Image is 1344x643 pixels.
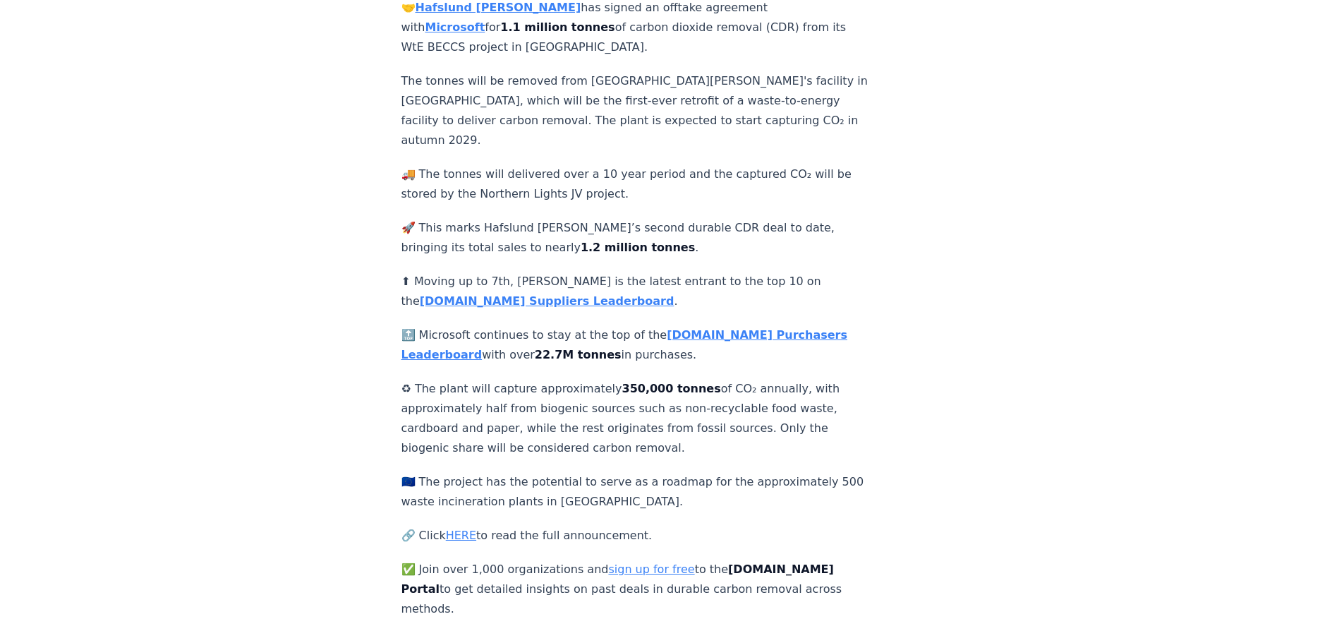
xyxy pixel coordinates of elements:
[535,348,622,361] strong: 22.7M tonnes
[446,529,476,542] a: HERE
[401,272,868,311] p: ⬆ Moving up to 7th, [PERSON_NAME] is the latest entrant to the top 10 on the .
[401,379,868,458] p: ♻ The plant will capture approximately of CO₂ annually, with approximately half from biogenic sou...
[401,71,868,150] p: The tonnes will be removed from [GEOGRAPHIC_DATA][PERSON_NAME]'s facility in [GEOGRAPHIC_DATA], w...
[401,472,868,512] p: 🇪🇺 The project has the potential to serve as a roadmap for the approximately 500 waste incinerati...
[425,20,485,34] a: Microsoft
[416,1,581,14] a: Hafslund [PERSON_NAME]
[420,294,674,308] a: [DOMAIN_NAME] Suppliers Leaderboard
[401,526,868,546] p: 🔗 Click to read the full announcement.
[500,20,615,34] strong: 1.1 million tonnes
[401,560,868,619] p: ✅ Join over 1,000 organizations and to the to get detailed insights on past deals in durable carb...
[608,563,694,576] a: sign up for free
[581,241,695,254] strong: 1.2 million tonnes
[401,218,868,258] p: 🚀 This marks Hafslund [PERSON_NAME]’s second durable CDR deal to date, bringing its total sales t...
[401,325,868,365] p: 🔝 Microsoft continues to stay at the top of the with over in purchases.
[622,382,721,395] strong: 350,000 tonnes
[401,164,868,204] p: 🚚 The tonnes will delivered over a 10 year period and the captured CO₂ will be stored by the Nort...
